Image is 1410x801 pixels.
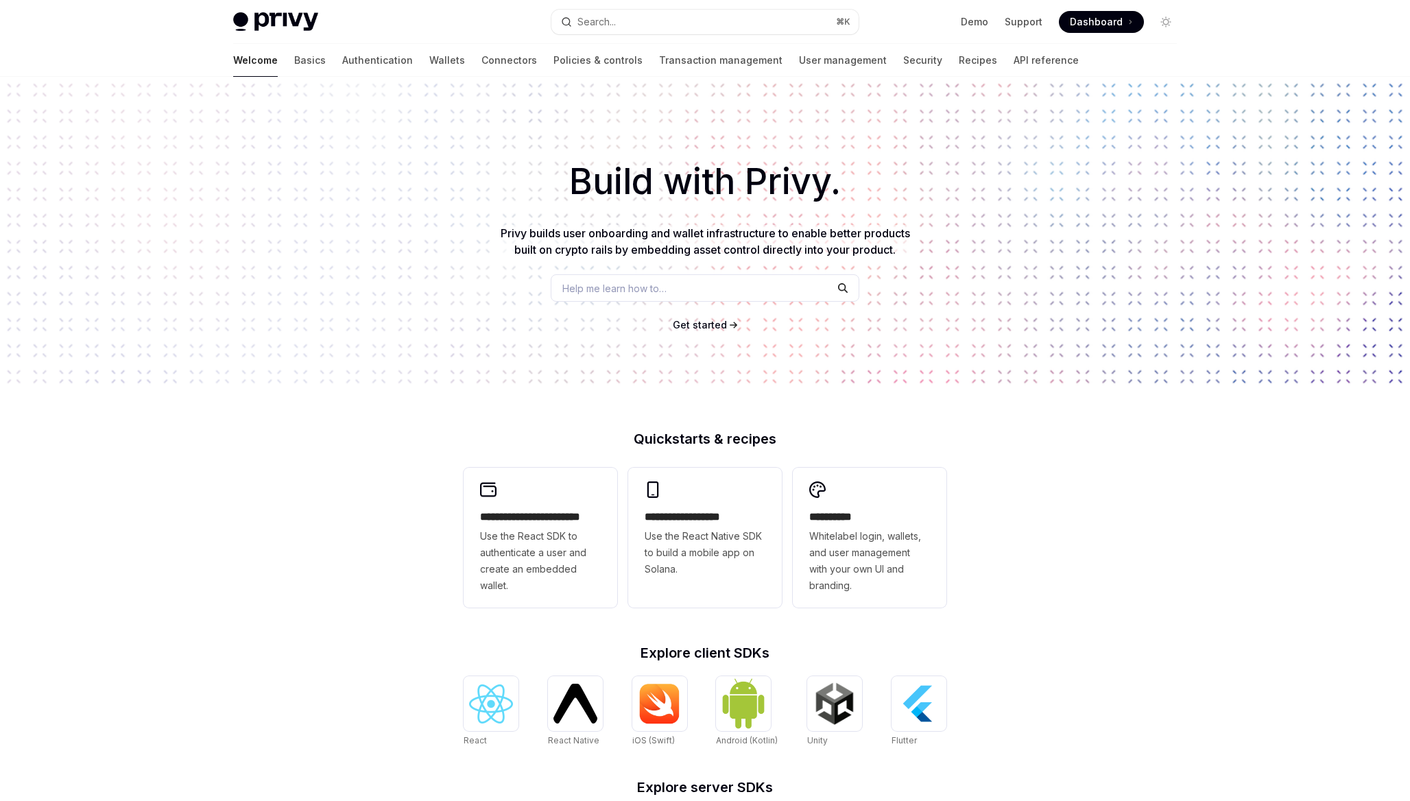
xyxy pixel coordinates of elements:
[813,682,857,726] img: Unity
[1014,44,1079,77] a: API reference
[961,15,988,29] a: Demo
[1005,15,1042,29] a: Support
[464,646,946,660] h2: Explore client SDKs
[807,735,828,745] span: Unity
[233,44,278,77] a: Welcome
[1155,11,1177,33] button: Toggle dark mode
[721,678,765,729] img: Android (Kotlin)
[233,12,318,32] img: light logo
[716,676,778,748] a: Android (Kotlin)Android (Kotlin)
[429,44,465,77] a: Wallets
[1059,11,1144,33] a: Dashboard
[799,44,887,77] a: User management
[892,676,946,748] a: FlutterFlutter
[22,155,1388,208] h1: Build with Privy.
[342,44,413,77] a: Authentication
[807,676,862,748] a: UnityUnity
[809,528,930,594] span: Whitelabel login, wallets, and user management with your own UI and branding.
[673,319,727,331] span: Get started
[548,676,603,748] a: React NativeReact Native
[645,528,765,577] span: Use the React Native SDK to build a mobile app on Solana.
[659,44,782,77] a: Transaction management
[553,684,597,723] img: React Native
[903,44,942,77] a: Security
[959,44,997,77] a: Recipes
[577,14,616,30] div: Search...
[638,683,682,724] img: iOS (Swift)
[836,16,850,27] span: ⌘ K
[1070,15,1123,29] span: Dashboard
[793,468,946,608] a: **** *****Whitelabel login, wallets, and user management with your own UI and branding.
[480,528,601,594] span: Use the React SDK to authenticate a user and create an embedded wallet.
[501,226,910,256] span: Privy builds user onboarding and wallet infrastructure to enable better products built on crypto ...
[464,676,518,748] a: ReactReact
[548,735,599,745] span: React Native
[562,281,667,296] span: Help me learn how to…
[481,44,537,77] a: Connectors
[673,318,727,332] a: Get started
[464,780,946,794] h2: Explore server SDKs
[632,676,687,748] a: iOS (Swift)iOS (Swift)
[897,682,941,726] img: Flutter
[553,44,643,77] a: Policies & controls
[294,44,326,77] a: Basics
[716,735,778,745] span: Android (Kotlin)
[551,10,859,34] button: Open search
[628,468,782,608] a: **** **** **** ***Use the React Native SDK to build a mobile app on Solana.
[469,684,513,724] img: React
[632,735,675,745] span: iOS (Swift)
[464,432,946,446] h2: Quickstarts & recipes
[464,735,487,745] span: React
[892,735,917,745] span: Flutter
